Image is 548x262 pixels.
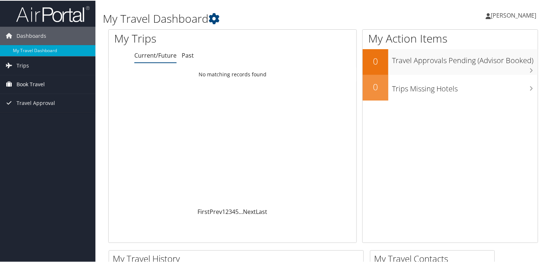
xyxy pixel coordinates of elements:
[16,5,90,22] img: airportal-logo.png
[392,51,538,65] h3: Travel Approvals Pending (Advisor Booked)
[17,56,29,74] span: Trips
[239,207,243,215] span: …
[256,207,267,215] a: Last
[17,74,45,93] span: Book Travel
[363,80,388,92] h2: 0
[210,207,222,215] a: Prev
[363,30,538,46] h1: My Action Items
[363,54,388,67] h2: 0
[491,11,536,19] span: [PERSON_NAME]
[232,207,235,215] a: 4
[17,93,55,112] span: Travel Approval
[114,30,248,46] h1: My Trips
[17,26,46,44] span: Dashboards
[225,207,229,215] a: 2
[103,10,397,26] h1: My Travel Dashboard
[363,48,538,74] a: 0Travel Approvals Pending (Advisor Booked)
[182,51,194,59] a: Past
[222,207,225,215] a: 1
[243,207,256,215] a: Next
[109,67,356,80] td: No matching records found
[363,74,538,100] a: 0Trips Missing Hotels
[197,207,210,215] a: First
[134,51,177,59] a: Current/Future
[229,207,232,215] a: 3
[235,207,239,215] a: 5
[486,4,544,26] a: [PERSON_NAME]
[392,79,538,93] h3: Trips Missing Hotels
